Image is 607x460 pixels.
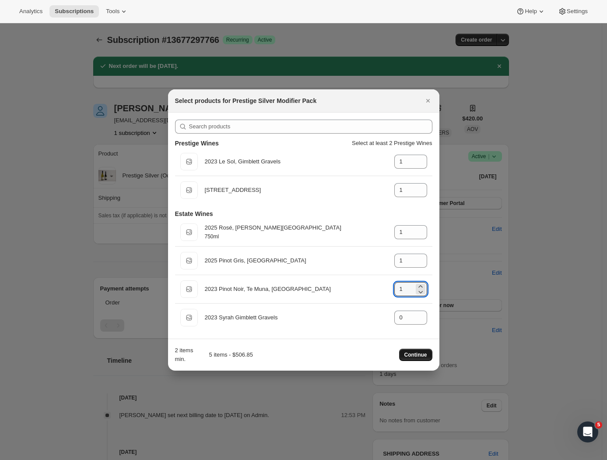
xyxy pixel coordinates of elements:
[19,8,42,15] span: Analytics
[553,5,593,18] button: Settings
[567,8,588,15] span: Settings
[525,8,537,15] span: Help
[175,209,213,218] h3: Estate Wines
[511,5,551,18] button: Help
[55,8,94,15] span: Subscriptions
[577,421,598,442] iframe: Intercom live chat
[200,350,253,359] div: 5 items - $506.85
[205,157,387,166] div: 2023 Le Sol, Gimblett Gravels
[352,139,432,148] p: Select at least 2 Prestige Wines
[49,5,99,18] button: Subscriptions
[205,234,219,240] small: 750ml
[595,421,602,428] span: 5
[205,256,387,265] div: 2025 Pinot Gris, [GEOGRAPHIC_DATA]
[101,5,133,18] button: Tools
[205,313,387,322] div: 2023 Syrah Gimblett Gravels
[399,349,432,361] button: Continue
[175,96,317,105] h2: Select products for Prestige Silver Modifier Pack
[205,223,387,232] div: 2025 Rosé, [PERSON_NAME][GEOGRAPHIC_DATA]
[404,351,427,358] span: Continue
[422,95,434,107] button: Close
[205,186,387,195] div: [STREET_ADDRESS]
[175,346,196,364] div: 2 items min.
[205,285,387,294] div: 2023 Pinot Noir, Te Muna, [GEOGRAPHIC_DATA]
[189,120,432,134] input: Search products
[175,139,219,148] h3: Prestige Wines
[14,5,48,18] button: Analytics
[106,8,119,15] span: Tools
